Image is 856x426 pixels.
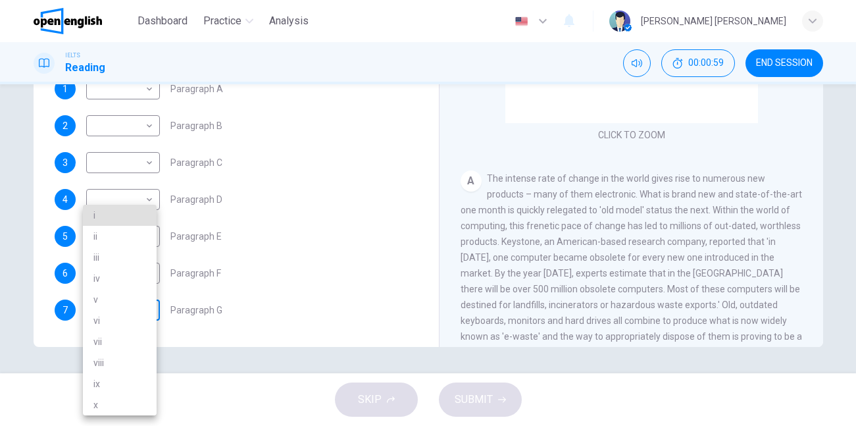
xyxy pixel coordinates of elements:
[83,373,157,394] li: ix
[83,394,157,415] li: x
[83,226,157,247] li: ii
[83,310,157,331] li: vi
[83,268,157,289] li: iv
[83,247,157,268] li: iii
[83,331,157,352] li: vii
[83,352,157,373] li: viii
[83,289,157,310] li: v
[83,205,157,226] li: i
